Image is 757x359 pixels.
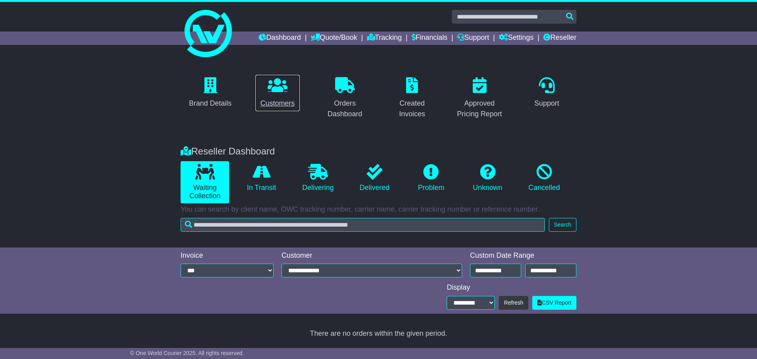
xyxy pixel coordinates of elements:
[237,161,285,195] a: In Transit
[181,205,576,214] p: You can search by client name, OWC tracking number, carrier name, carrier tracking number or refe...
[294,161,342,195] a: Delivering
[407,161,455,195] a: Problem
[457,32,489,45] a: Support
[130,350,244,356] span: © One World Courier 2025. All rights reserved.
[315,74,375,122] a: Orders Dashboard
[534,98,559,109] div: Support
[529,74,564,112] a: Support
[463,161,512,195] a: Unknown
[532,296,576,310] a: CSV Report
[447,283,576,292] div: Display
[184,74,237,112] a: Brand Details
[520,161,569,195] a: Cancelled
[181,161,229,203] a: Waiting Collection
[189,98,231,109] div: Brand Details
[181,251,274,260] div: Invoice
[470,251,576,260] div: Custom Date Range
[388,98,437,119] div: Created Invoices
[320,98,369,119] div: Orders Dashboard
[382,74,442,122] a: Created Invoices
[311,32,357,45] a: Quote/Book
[181,329,576,338] div: There are no orders within the given period.
[367,32,402,45] a: Tracking
[499,32,533,45] a: Settings
[412,32,447,45] a: Financials
[259,32,301,45] a: Dashboard
[543,32,576,45] a: Reseller
[260,98,295,109] div: Customers
[549,218,576,232] button: Search
[255,74,300,112] a: Customers
[282,251,462,260] div: Customer
[450,74,509,122] a: Approved Pricing Report
[499,296,528,310] button: Refresh
[455,98,504,119] div: Approved Pricing Report
[177,146,580,157] div: Reseller Dashboard
[350,161,399,195] a: Delivered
